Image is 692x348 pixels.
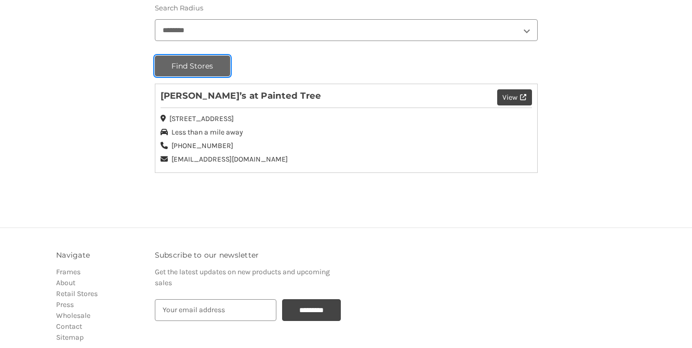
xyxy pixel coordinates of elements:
h3: Navigate [56,250,144,261]
span: [EMAIL_ADDRESS][DOMAIN_NAME] [171,154,288,165]
a: Contact [56,322,82,331]
p: Get the latest updates on new products and upcoming sales [155,266,341,288]
span: [STREET_ADDRESS] [169,113,234,124]
a: About [56,278,75,287]
a: Wholesale [56,311,90,320]
input: Your email address [155,299,276,321]
button: View [497,89,531,105]
span: [PHONE_NUMBER] [171,140,233,151]
a: Retail Stores [56,289,98,298]
a: Sitemap [56,333,84,342]
h3: Subscribe to our newsletter [155,250,341,261]
a: Press [56,300,74,309]
h2: [PERSON_NAME]’s at Painted Tree [161,89,532,102]
button: Find Stores [155,56,231,76]
label: Search Radius [155,3,538,14]
div: Less than a mile away [161,127,532,138]
a: Frames [56,267,81,276]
